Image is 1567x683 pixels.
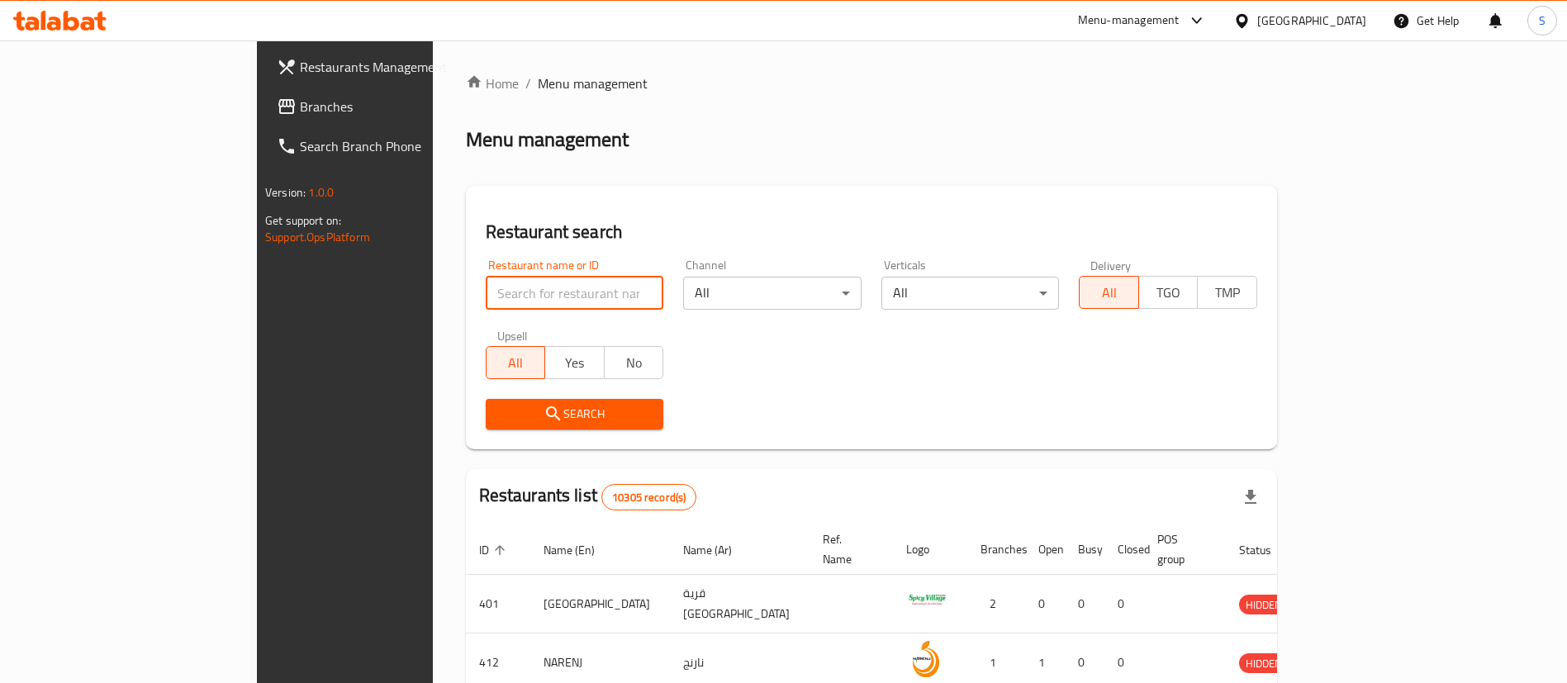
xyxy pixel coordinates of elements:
span: TGO [1146,281,1192,305]
td: [GEOGRAPHIC_DATA] [530,575,670,633]
span: Yes [552,351,598,375]
div: HIDDEN [1239,595,1289,614]
div: Total records count [601,484,696,510]
button: Search [486,399,664,429]
span: Ref. Name [823,529,873,569]
label: Delivery [1090,259,1132,271]
span: No [611,351,658,375]
img: NARENJ [906,638,947,680]
span: Search [499,404,651,425]
button: Yes [544,346,605,379]
th: Logo [893,524,967,575]
span: ID [479,540,510,560]
div: HIDDEN [1239,653,1289,673]
td: 0 [1025,575,1065,633]
h2: Restaurant search [486,220,1257,244]
span: HIDDEN [1239,595,1289,614]
div: Menu-management [1078,11,1180,31]
span: HIDDEN [1239,654,1289,673]
th: Closed [1104,524,1144,575]
h2: Menu management [466,126,629,153]
nav: breadcrumb [466,74,1277,93]
span: Version: [265,182,306,203]
button: No [604,346,664,379]
img: Spicy Village [906,580,947,621]
td: 2 [967,575,1025,633]
span: Status [1239,540,1293,560]
span: TMP [1204,281,1251,305]
a: Search Branch Phone [264,126,519,166]
span: S [1539,12,1546,30]
span: All [1086,281,1133,305]
span: All [493,351,539,375]
button: All [486,346,546,379]
button: All [1079,276,1139,309]
span: Branches [300,97,506,116]
span: Name (En) [544,540,616,560]
td: 0 [1104,575,1144,633]
span: Restaurants Management [300,57,506,77]
li: / [525,74,531,93]
span: POS group [1157,529,1206,569]
div: [GEOGRAPHIC_DATA] [1257,12,1366,30]
button: TGO [1138,276,1199,309]
input: Search for restaurant name or ID.. [486,277,664,310]
a: Support.OpsPlatform [265,226,370,248]
td: قرية [GEOGRAPHIC_DATA] [670,575,810,633]
a: Branches [264,87,519,126]
span: 10305 record(s) [602,490,696,505]
span: Search Branch Phone [300,136,506,156]
label: Upsell [497,330,528,341]
div: All [881,277,1060,310]
td: 0 [1065,575,1104,633]
th: Busy [1065,524,1104,575]
span: Name (Ar) [683,540,753,560]
a: Restaurants Management [264,47,519,87]
th: Branches [967,524,1025,575]
span: Menu management [538,74,648,93]
div: All [683,277,862,310]
button: TMP [1197,276,1257,309]
span: 1.0.0 [308,182,334,203]
h2: Restaurants list [479,483,697,510]
th: Open [1025,524,1065,575]
span: Get support on: [265,210,341,231]
div: Export file [1231,477,1270,517]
